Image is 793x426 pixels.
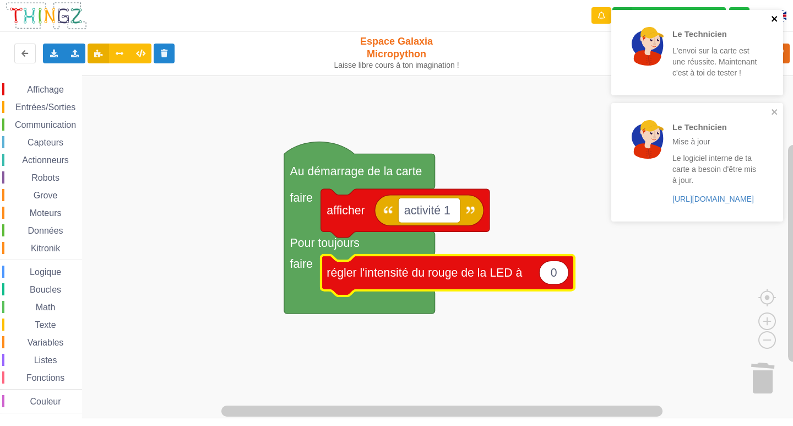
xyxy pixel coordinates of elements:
[329,61,464,70] div: Laisse libre cours à ton imagination !
[5,1,88,30] img: thingz_logo.png
[290,237,360,250] text: Pour toujours
[34,303,57,312] span: Math
[672,153,758,186] p: Le logiciel interne de ta carte a besoin d'être mis à jour.
[20,155,70,165] span: Actionneurs
[32,355,59,365] span: Listes
[33,320,57,330] span: Texte
[672,28,758,40] p: Le Technicien
[327,266,522,279] text: régler l'intensité du rouge de la LED à
[29,397,63,406] span: Couleur
[672,45,758,78] p: L'envoi sur la carte est une réussite. Maintenant c'est à toi de tester !
[26,338,66,347] span: Variables
[29,244,62,253] span: Kitronik
[771,107,779,118] button: close
[404,204,450,217] text: activité 1
[14,103,77,112] span: Entrées/Sorties
[25,85,65,94] span: Affichage
[672,121,758,133] p: Le Technicien
[28,208,63,218] span: Moteurs
[612,7,726,24] div: Ta base fonctionne bien !
[26,226,65,235] span: Données
[329,35,464,70] div: Espace Galaxia Micropython
[771,14,779,25] button: close
[290,257,313,271] text: faire
[28,285,63,294] span: Boucles
[672,136,758,147] p: Mise à jour
[290,165,422,178] text: Au démarrage de la carte
[672,195,754,203] a: [URL][DOMAIN_NAME]
[551,266,557,279] text: 0
[290,191,313,204] text: faire
[327,204,365,217] text: afficher
[28,267,63,277] span: Logique
[25,373,66,382] span: Fonctions
[30,173,61,182] span: Robots
[26,138,65,147] span: Capteurs
[32,191,59,200] span: Grove
[13,120,78,130] span: Communication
